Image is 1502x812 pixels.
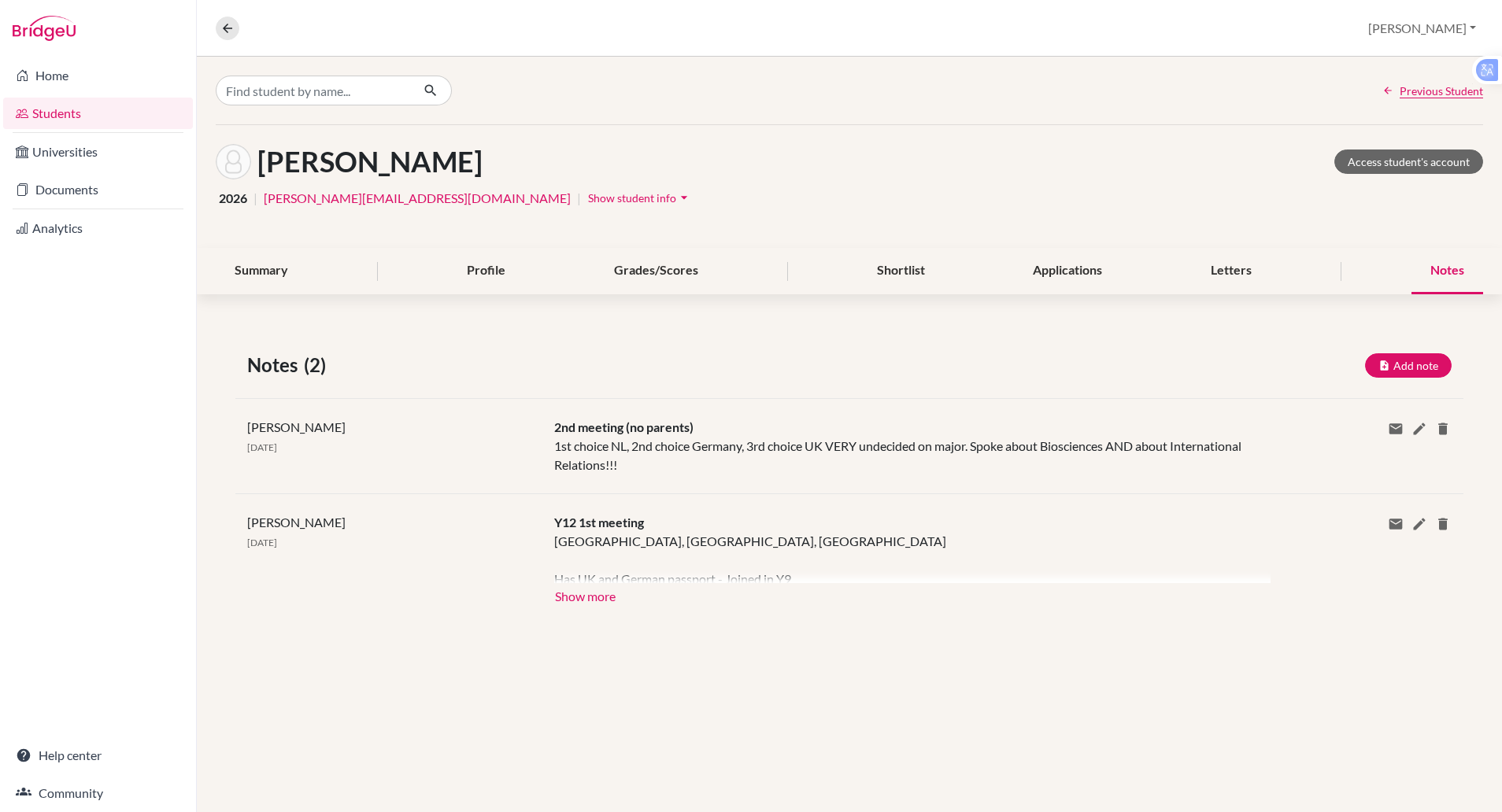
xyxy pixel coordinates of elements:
[253,189,257,208] span: |
[554,583,616,607] button: Show more
[257,145,483,179] h1: [PERSON_NAME]
[216,248,307,294] div: Summary
[1361,13,1483,43] button: [PERSON_NAME]
[247,515,346,530] span: [PERSON_NAME]
[264,189,571,208] a: [PERSON_NAME][EMAIL_ADDRESS][DOMAIN_NAME]
[595,248,717,294] div: Grades/Scores
[3,136,193,168] a: Universities
[13,16,76,41] img: Bridge-U
[554,515,644,530] span: Y12 1st meeting
[1382,83,1483,99] a: Previous Student
[216,144,251,179] img: Oliver Wekezer's avatar
[3,740,193,771] a: Help center
[554,419,694,434] span: 2nd meeting (no parents)
[3,777,193,809] a: Community
[3,98,193,129] a: Students
[1400,83,1483,99] span: Previous Student
[448,248,524,294] div: Profile
[247,351,304,379] span: Notes
[676,190,692,205] i: arrow_drop_down
[216,76,411,105] input: Find student by name...
[1411,248,1483,294] div: Notes
[3,174,193,205] a: Documents
[858,248,944,294] div: Shortlist
[247,537,277,548] span: [DATE]
[247,441,277,453] span: [DATE]
[1334,149,1483,174] a: Access student's account
[3,60,193,91] a: Home
[1014,248,1121,294] div: Applications
[577,189,581,208] span: |
[587,186,693,210] button: Show student infoarrow_drop_down
[3,212,193,244] a: Analytics
[1365,353,1452,378] button: Add note
[554,532,1247,583] div: [GEOGRAPHIC_DATA], [GEOGRAPHIC_DATA], [GEOGRAPHIC_DATA] Has UK and German passport - Joined in Y9...
[588,191,676,205] span: Show student info
[247,419,346,434] span: [PERSON_NAME]
[542,418,1259,474] div: 1st choice NL, 2nd choice Germany, 3rd choice UK VERY undecided on major. Spoke about Biosciences...
[1192,248,1271,294] div: Letters
[219,189,247,208] span: 2026
[304,351,332,379] span: (2)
